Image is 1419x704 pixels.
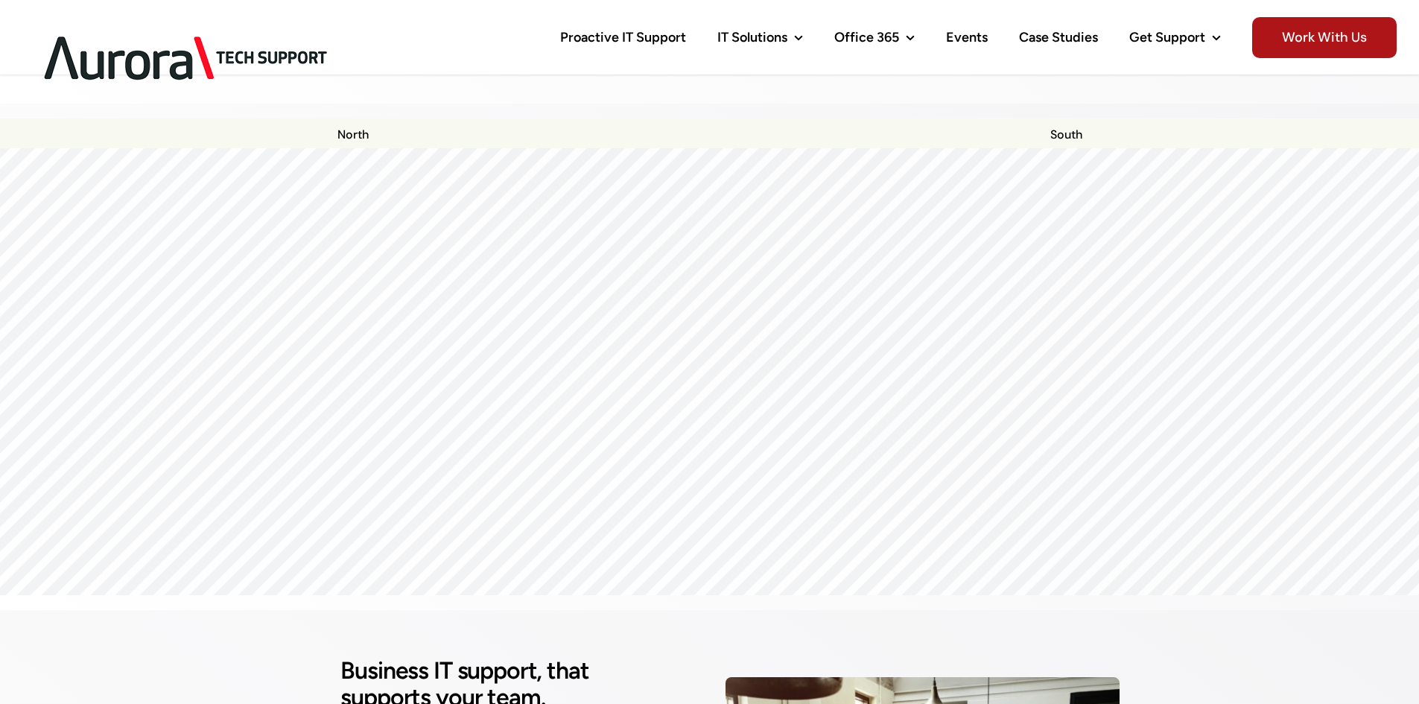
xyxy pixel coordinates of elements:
[1129,31,1205,44] span: Get Support
[560,31,686,44] span: Proactive IT Support
[834,31,899,44] span: Office 365
[1252,17,1397,58] span: Work With Us
[717,31,787,44] span: IT Solutions
[946,31,988,44] span: Events
[22,12,350,105] img: Aurora Tech Support Logo
[1019,31,1098,44] span: Case Studies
